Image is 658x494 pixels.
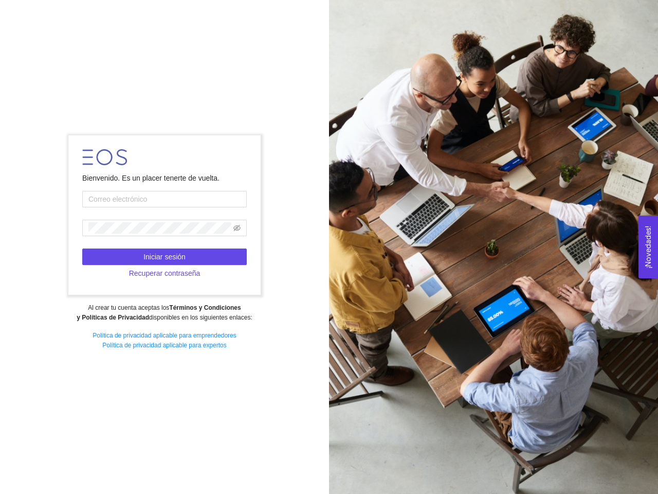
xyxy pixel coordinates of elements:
span: Recuperar contraseña [129,268,200,279]
a: Política de privacidad aplicable para expertos [102,342,226,349]
div: Al crear tu cuenta aceptas los disponibles en los siguientes enlaces: [7,303,322,323]
strong: Términos y Condiciones y Políticas de Privacidad [77,304,241,321]
button: Open Feedback Widget [638,216,658,278]
img: LOGO [82,149,127,165]
a: Política de privacidad aplicable para emprendedores [93,332,236,339]
button: Iniciar sesión [82,249,247,265]
button: Recuperar contraseña [82,265,247,281]
span: Iniciar sesión [143,251,186,262]
a: Recuperar contraseña [82,269,247,277]
div: Bienvenido. Es un placer tenerte de vuelta. [82,172,247,184]
span: eye-invisible [233,224,241,232]
input: Correo electrónico [82,191,247,207]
